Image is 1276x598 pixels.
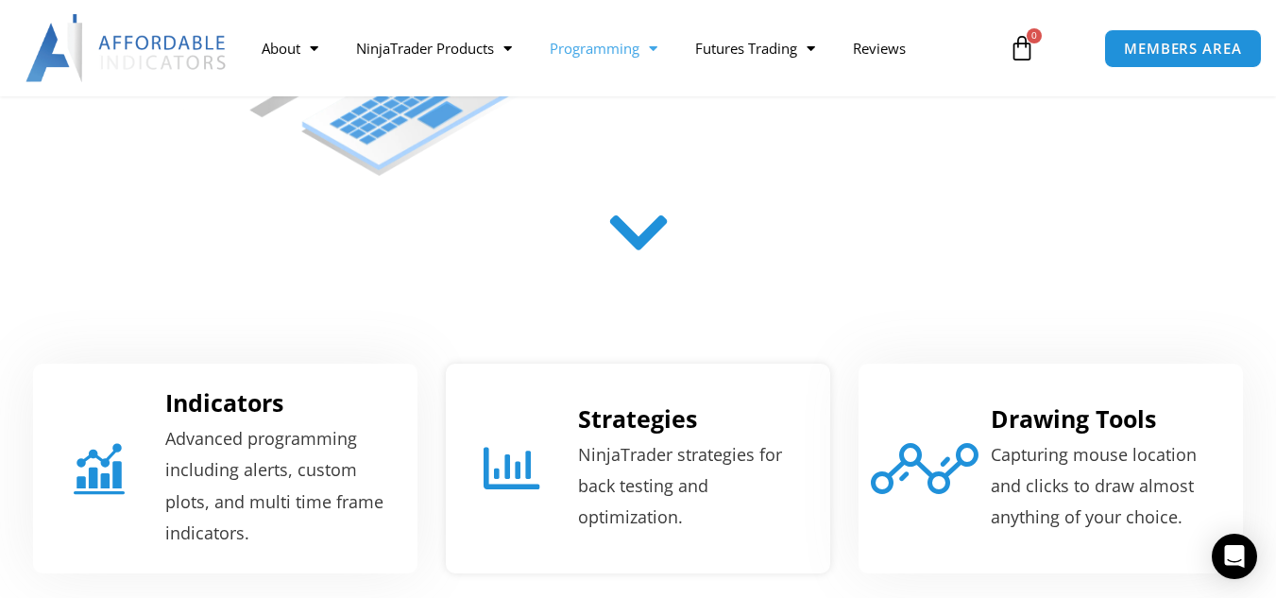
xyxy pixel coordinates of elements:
span: 0 [1027,28,1042,43]
p: Capturing mouse location and clicks to draw almost anything of your choice. [991,439,1219,534]
a: MEMBERS AREA [1104,29,1262,68]
a: NinjaTrader Products [337,26,531,70]
nav: Menu [243,26,995,70]
a: About [243,26,337,70]
a: 0 [980,21,1063,76]
span: MEMBERS AREA [1124,42,1242,56]
a: Indicators [57,426,142,511]
p: Advanced programming including alerts, custom plots, and multi time frame indicators. [165,423,394,550]
a: Futures Trading [676,26,834,70]
a: Strategies [578,402,697,435]
a: Drawing Tools [882,426,967,511]
a: Programming [531,26,676,70]
img: LogoAI | Affordable Indicators – NinjaTrader [26,14,229,82]
a: Drawing Tools [991,402,1156,435]
a: Strategies [465,421,558,515]
div: Open Intercom Messenger [1212,534,1257,579]
p: NinjaTrader strategies for back testing and optimization. [578,439,807,534]
a: Reviews [834,26,925,70]
a: Indicators [165,386,283,419]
